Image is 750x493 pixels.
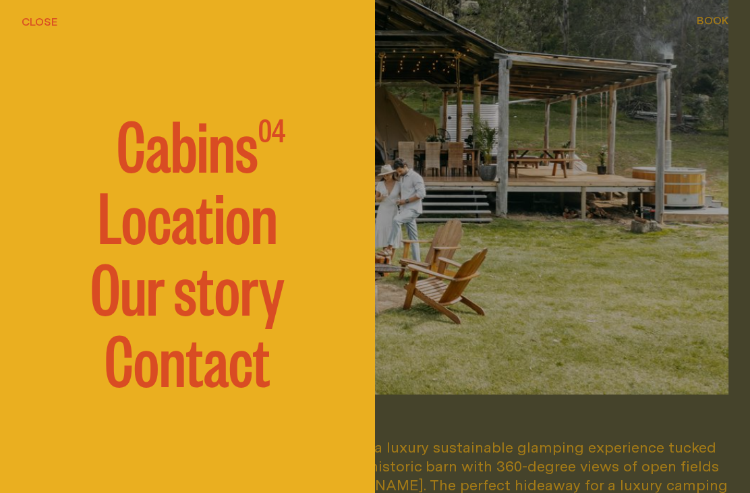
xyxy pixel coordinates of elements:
span: Cabins [117,109,258,177]
a: Our story [90,252,285,320]
a: Contact [105,324,270,391]
a: Cabins 04 [90,109,285,177]
a: Location [98,181,278,248]
span: 04 [258,109,285,177]
button: hide menu [22,13,57,30]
